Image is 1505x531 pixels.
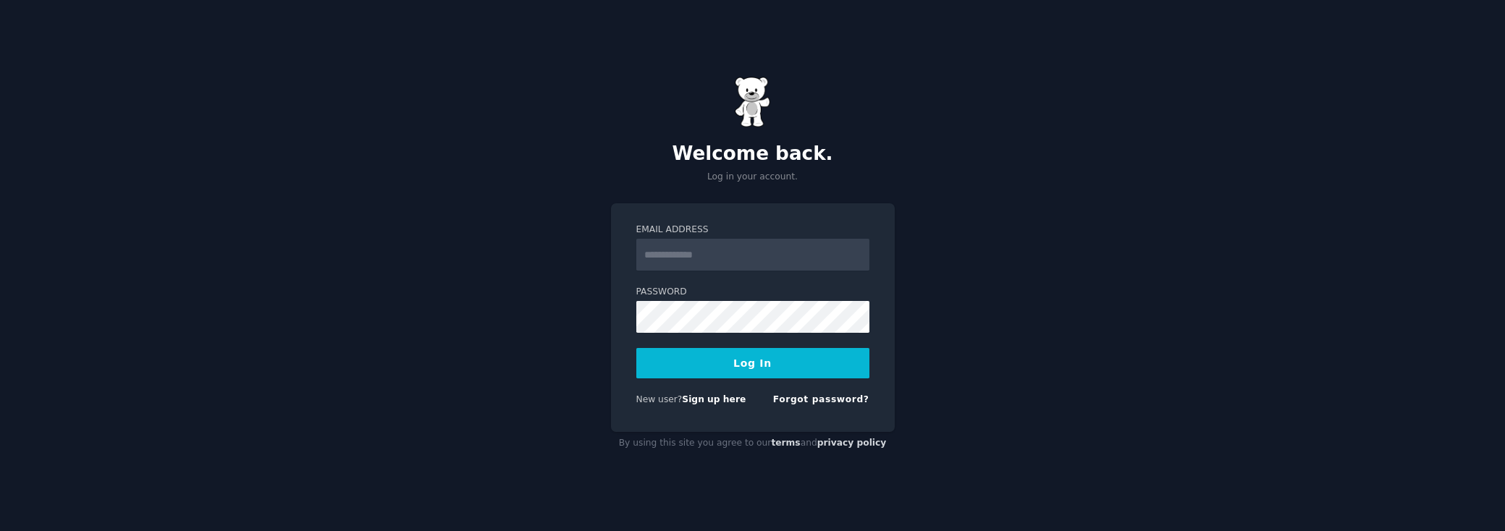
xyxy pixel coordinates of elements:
[636,348,869,378] button: Log In
[773,394,869,404] a: Forgot password?
[735,77,771,127] img: Gummy Bear
[611,171,895,184] p: Log in your account.
[636,286,869,299] label: Password
[771,438,800,448] a: terms
[636,224,869,237] label: Email Address
[611,432,895,455] div: By using this site you agree to our and
[682,394,746,404] a: Sign up here
[817,438,887,448] a: privacy policy
[636,394,683,404] span: New user?
[611,143,895,166] h2: Welcome back.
